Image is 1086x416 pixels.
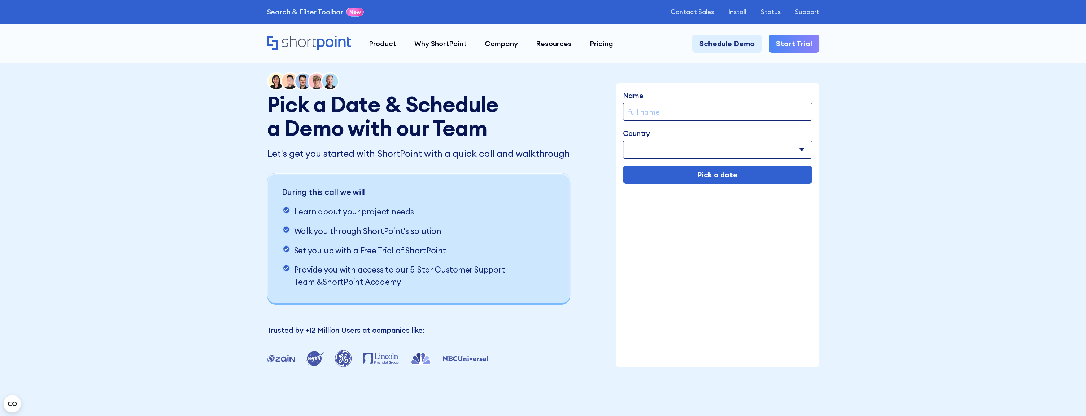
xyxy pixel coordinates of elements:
a: Start Trial [769,35,819,53]
a: Contact Sales [671,8,714,16]
div: Resources [536,38,572,49]
p: Provide you with access to our 5-Star Customer Support Team & [294,264,527,288]
p: Set you up with a Free Trial of ShortPoint [294,244,446,257]
a: Search & Filter Toolbar [267,6,343,17]
a: Install [728,8,746,16]
a: Company [476,35,527,53]
p: Trusted by +12 Million Users at companies like: [267,325,572,336]
p: Learn about your project needs [294,205,414,218]
iframe: Chat Widget [1050,381,1086,416]
p: During this call we will [282,186,527,198]
a: Schedule Demo [692,35,762,53]
label: Country [623,128,812,139]
a: Status [761,8,781,16]
div: Pricing [590,38,613,49]
input: Pick a date [623,166,812,184]
a: ShortPoint Academy [323,276,401,288]
a: Product [360,35,405,53]
div: Product [369,38,396,49]
input: full name [623,103,812,121]
a: Pricing [581,35,622,53]
h1: Pick a Date & Schedule a Demo with our Team [267,92,505,140]
p: Walk you through ShortPoint's solution [294,225,441,237]
div: Company [485,38,518,49]
a: Why ShortPoint [405,35,476,53]
a: Home [267,36,351,51]
div: Why ShortPoint [414,38,467,49]
button: Open CMP widget [4,395,21,412]
a: Support [795,8,819,16]
label: Name [623,90,812,101]
a: Resources [527,35,581,53]
form: Demo Form [623,90,812,184]
p: Let's get you started with ShortPoint with a quick call and walkthrough [267,147,572,161]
